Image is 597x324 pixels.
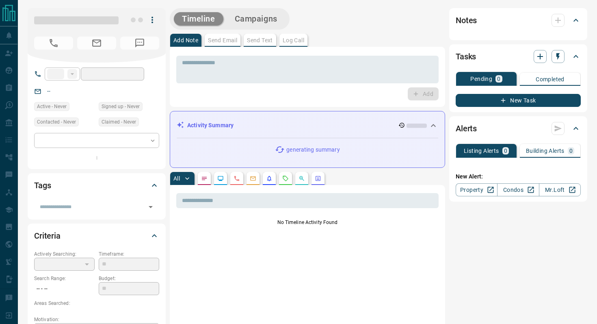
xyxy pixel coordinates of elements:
[298,175,305,182] svg: Opportunities
[177,118,438,133] div: Activity Summary
[99,250,159,258] p: Timeframe:
[315,175,321,182] svg: Agent Actions
[34,37,73,50] span: No Number
[145,201,156,213] button: Open
[34,275,95,282] p: Search Range:
[539,183,581,196] a: Mr.Loft
[99,275,159,282] p: Budget:
[266,175,273,182] svg: Listing Alerts
[34,300,159,307] p: Areas Searched:
[217,175,224,182] svg: Lead Browsing Activity
[569,148,573,154] p: 0
[176,219,439,226] p: No Timeline Activity Found
[77,37,116,50] span: No Email
[234,175,240,182] svg: Calls
[174,12,223,26] button: Timeline
[227,12,286,26] button: Campaigns
[37,118,76,126] span: Contacted - Never
[173,37,198,43] p: Add Note
[201,175,208,182] svg: Notes
[250,175,256,182] svg: Emails
[34,229,61,242] h2: Criteria
[34,226,159,246] div: Criteria
[34,179,51,192] h2: Tags
[102,118,136,126] span: Claimed - Never
[47,88,50,94] a: --
[456,14,477,27] h2: Notes
[464,148,499,154] p: Listing Alerts
[456,122,477,135] h2: Alerts
[282,175,289,182] svg: Requests
[102,102,140,111] span: Signed up - Never
[456,11,581,30] div: Notes
[456,172,581,181] p: New Alert:
[120,37,159,50] span: No Number
[526,148,565,154] p: Building Alerts
[286,146,340,154] p: generating summary
[456,94,581,107] button: New Task
[173,176,180,181] p: All
[456,183,497,196] a: Property
[504,148,507,154] p: 0
[37,102,67,111] span: Active - Never
[34,282,95,296] p: -- - --
[470,76,492,82] p: Pending
[187,121,234,130] p: Activity Summary
[497,183,539,196] a: Condos
[456,119,581,138] div: Alerts
[456,47,581,66] div: Tasks
[34,250,95,258] p: Actively Searching:
[34,316,159,323] p: Motivation:
[456,50,476,63] h2: Tasks
[497,76,500,82] p: 0
[536,76,565,82] p: Completed
[34,176,159,195] div: Tags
